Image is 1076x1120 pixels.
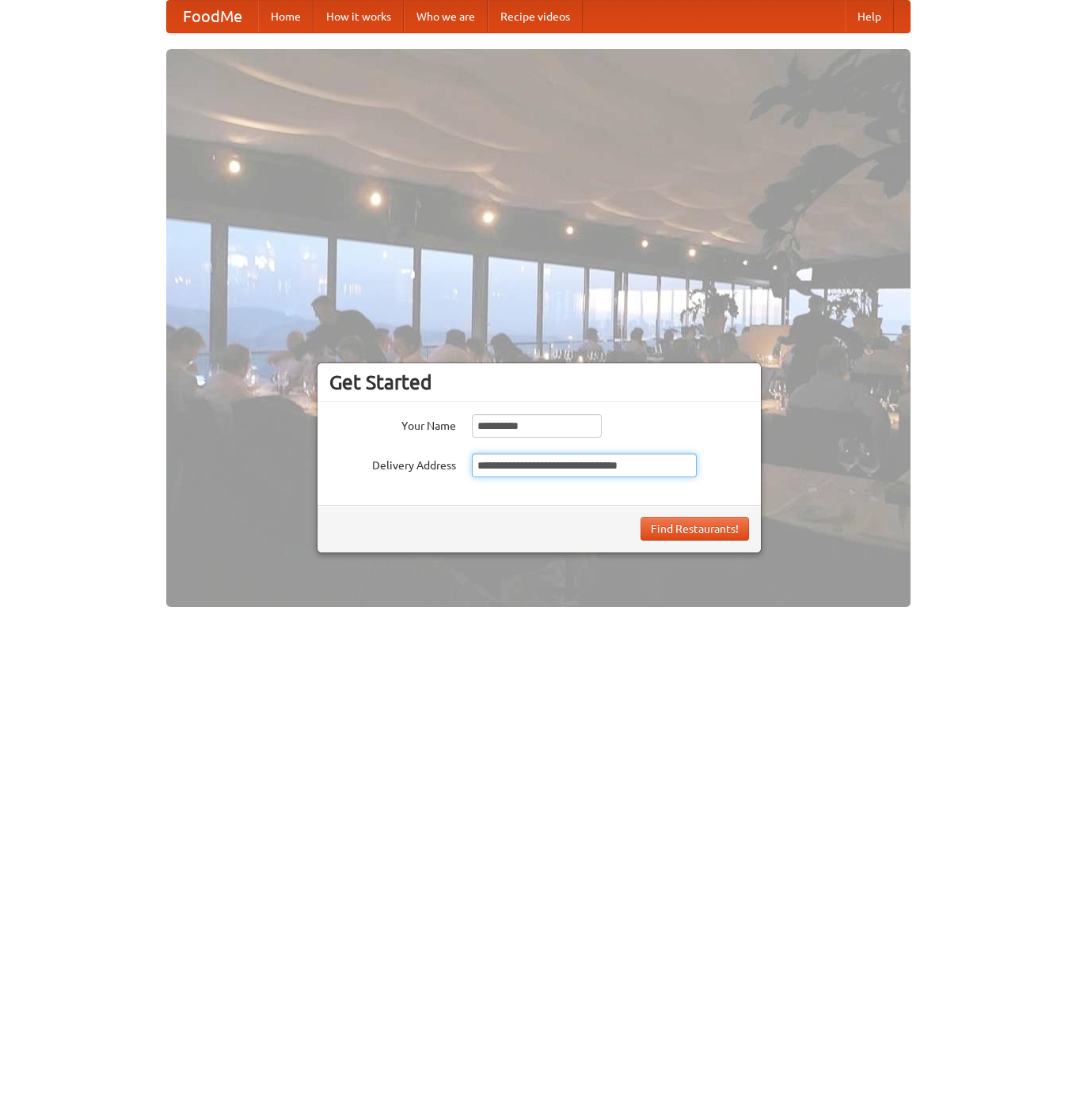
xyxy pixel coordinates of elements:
a: Home [258,1,314,32]
a: How it works [314,1,404,32]
label: Your Name [329,414,456,434]
a: FoodMe [167,1,258,32]
label: Delivery Address [329,454,456,473]
a: Recipe videos [488,1,583,32]
a: Help [845,1,894,32]
button: Find Restaurants! [641,517,749,541]
a: Who we are [404,1,488,32]
h3: Get Started [329,370,749,394]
